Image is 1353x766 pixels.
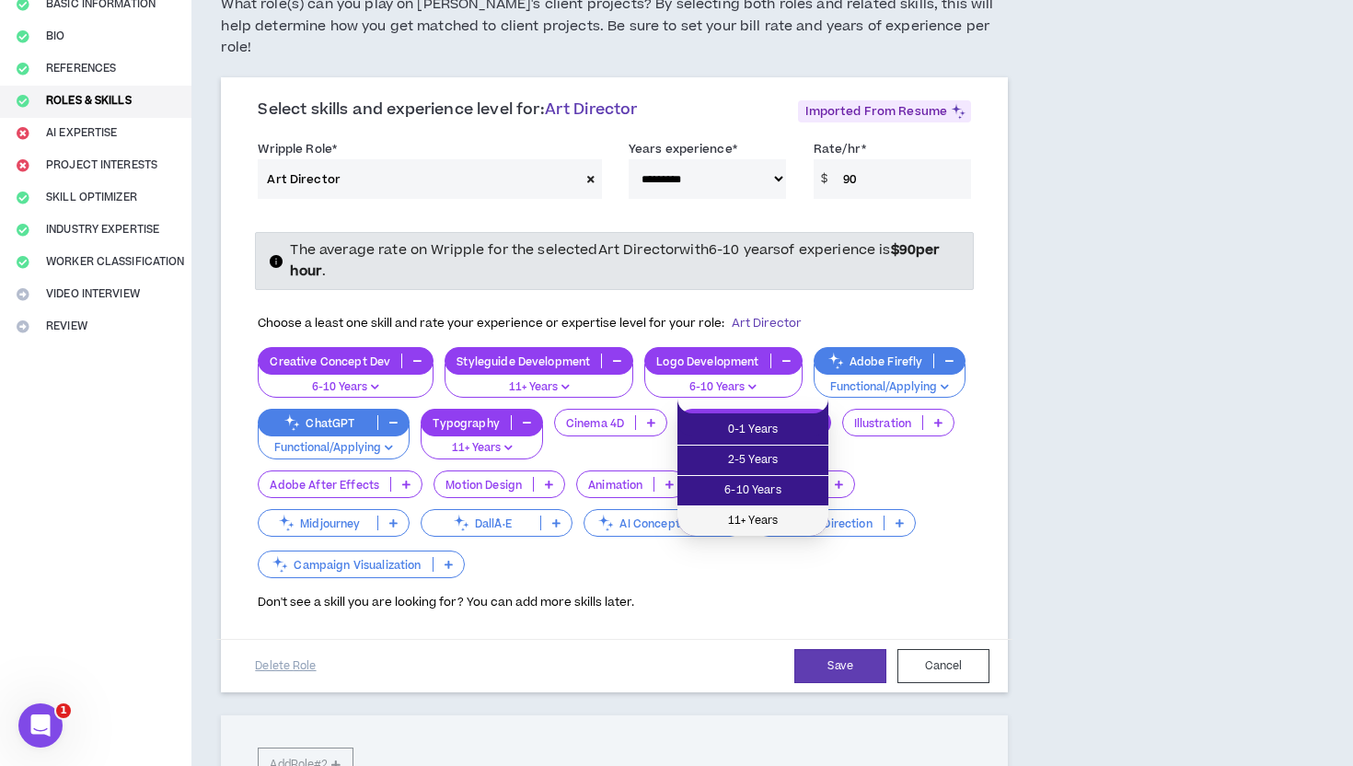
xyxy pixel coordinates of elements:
[798,100,971,122] p: Imported From Resume
[433,440,530,457] p: 11+ Years
[434,478,533,492] p: Motion Design
[258,315,802,331] span: Choose a least one skill and rate your experience or expertise level for your role:
[656,379,790,396] p: 6-10 Years
[814,134,866,164] label: Rate/hr
[445,354,601,368] p: Styleguide Development
[258,594,634,610] span: Don't see a skill you are looking for? You can add more skills later.
[239,650,331,682] button: Delete Role
[814,159,835,199] span: $
[834,159,971,199] input: Ex. $75
[422,416,510,430] p: Typography
[259,558,432,572] p: Campaign Visualization
[897,649,989,683] button: Cancel
[421,424,542,459] button: 11+ Years
[629,134,737,164] label: Years experience
[843,416,923,430] p: Illustration
[290,240,940,280] span: The average rate on Wripple for the selected Art Director with 6-10 years of experience is .
[645,354,769,368] p: Logo Development
[732,315,802,331] span: Art Director
[56,703,71,718] span: 1
[258,134,337,164] label: Wripple Role
[826,379,954,396] p: Functional/Applying
[258,159,579,199] input: (e.g. User Experience, Visual & UI, Technical PM, etc.)
[259,416,377,430] p: ChatGPT
[258,424,410,459] button: Functional/Applying
[270,255,283,268] span: info-circle
[555,416,635,430] p: Cinema 4D
[577,478,653,492] p: Animation
[688,481,817,501] span: 6-10 Years
[815,354,934,368] p: Adobe Firefly
[644,364,802,399] button: 6-10 Years
[270,440,398,457] p: Functional/Applying
[259,478,390,492] p: Adobe After Effects
[688,450,817,470] span: 2-5 Years
[270,379,422,396] p: 6-10 Years
[688,420,817,440] span: 0-1 Years
[445,364,633,399] button: 11+ Years
[794,649,886,683] button: Save
[584,516,711,530] p: AI Concept Art
[422,516,540,530] p: DallÂ·E
[290,240,940,280] strong: $ 90 per hour
[545,99,638,121] span: Art Director
[259,516,377,530] p: Midjourney
[18,703,63,748] iframe: Intercom live chat
[258,364,434,399] button: 6-10 Years
[457,379,621,396] p: 11+ Years
[688,511,817,531] span: 11+ Years
[259,354,401,368] p: Creative Concept Dev
[258,99,637,121] span: Select skills and experience level for:
[814,364,966,399] button: Functional/Applying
